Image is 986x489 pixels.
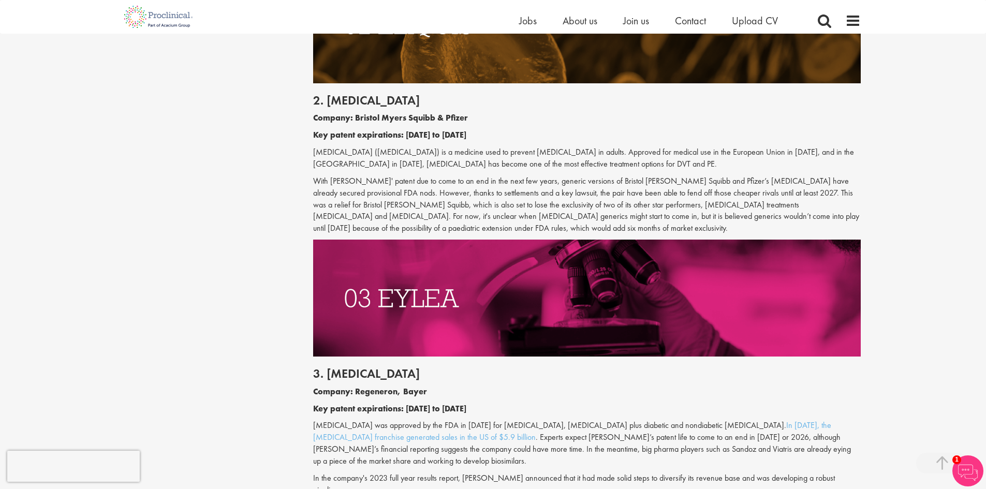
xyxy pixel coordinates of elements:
p: [MEDICAL_DATA] ([MEDICAL_DATA]) is a medicine used to prevent [MEDICAL_DATA] in adults. Approved ... [313,146,861,170]
p: With [PERSON_NAME]' patent due to come to an end in the next few years, generic versions of Brist... [313,175,861,234]
span: 1 [952,455,961,464]
a: Jobs [519,14,537,27]
h2: 3. [MEDICAL_DATA] [313,367,861,380]
b: Company: Regeneron, Bayer [313,386,427,397]
b: Company: Bristol Myers Squibb & Pfizer [313,112,468,123]
a: Upload CV [732,14,778,27]
b: Key patent expirations: [DATE] to [DATE] [313,129,466,140]
b: Key patent expirations: [DATE] to [DATE] [313,403,466,414]
p: [MEDICAL_DATA] was approved by the FDA in [DATE] for [MEDICAL_DATA], [MEDICAL_DATA] plus diabetic... [313,420,861,467]
a: Join us [623,14,649,27]
img: Drugs with patents due to expire Eylea [313,240,861,357]
a: About us [563,14,597,27]
img: Chatbot [952,455,983,486]
h2: 2. [MEDICAL_DATA] [313,94,861,107]
iframe: reCAPTCHA [7,451,140,482]
a: Contact [675,14,706,27]
a: In [DATE], the [MEDICAL_DATA] franchise generated sales in the US of $5.9 billion [313,420,831,442]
